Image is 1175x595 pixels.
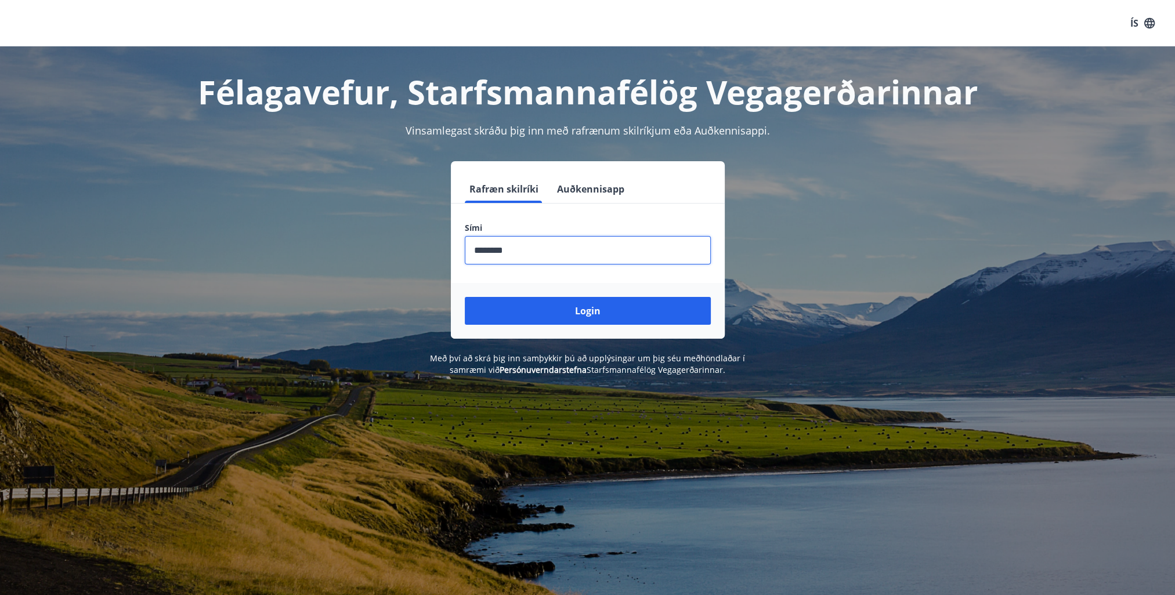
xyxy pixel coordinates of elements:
span: Vinsamlegast skráðu þig inn með rafrænum skilríkjum eða Auðkennisappi. [406,124,770,137]
a: Persónuverndarstefna [500,364,587,375]
span: Með því að skrá þig inn samþykkir þú að upplýsingar um þig séu meðhöndlaðar í samræmi við Starfsm... [430,353,745,375]
h1: Félagavefur, Starfsmannafélög Vegagerðarinnar [184,70,992,114]
button: Auðkennisapp [552,175,629,203]
button: Rafræn skilríki [465,175,543,203]
button: Login [465,297,711,325]
button: ÍS [1124,13,1161,34]
label: Sími [465,222,711,234]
